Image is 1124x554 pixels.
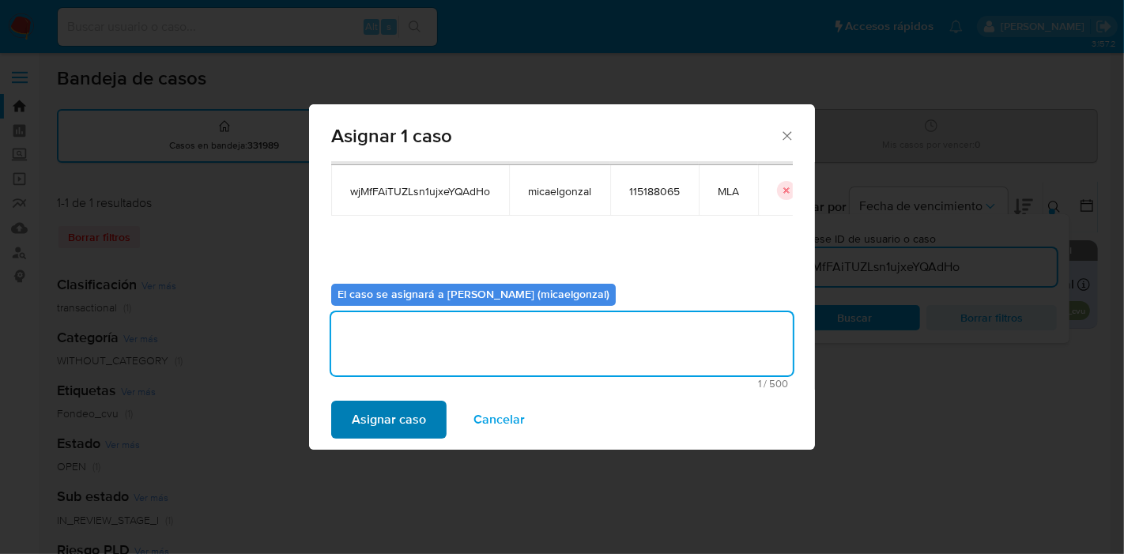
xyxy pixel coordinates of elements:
[338,286,609,302] b: El caso se asignará a [PERSON_NAME] (micaelgonzal)
[473,402,525,437] span: Cancelar
[336,379,788,389] span: Máximo 500 caracteres
[779,128,794,142] button: Cerrar ventana
[629,184,680,198] span: 115188065
[777,181,796,200] button: icon-button
[350,184,490,198] span: wjMfFAiTUZLsn1ujxeYQAdHo
[309,104,815,450] div: assign-modal
[718,184,739,198] span: MLA
[352,402,426,437] span: Asignar caso
[331,126,779,145] span: Asignar 1 caso
[453,401,545,439] button: Cancelar
[528,184,591,198] span: micaelgonzal
[331,401,447,439] button: Asignar caso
